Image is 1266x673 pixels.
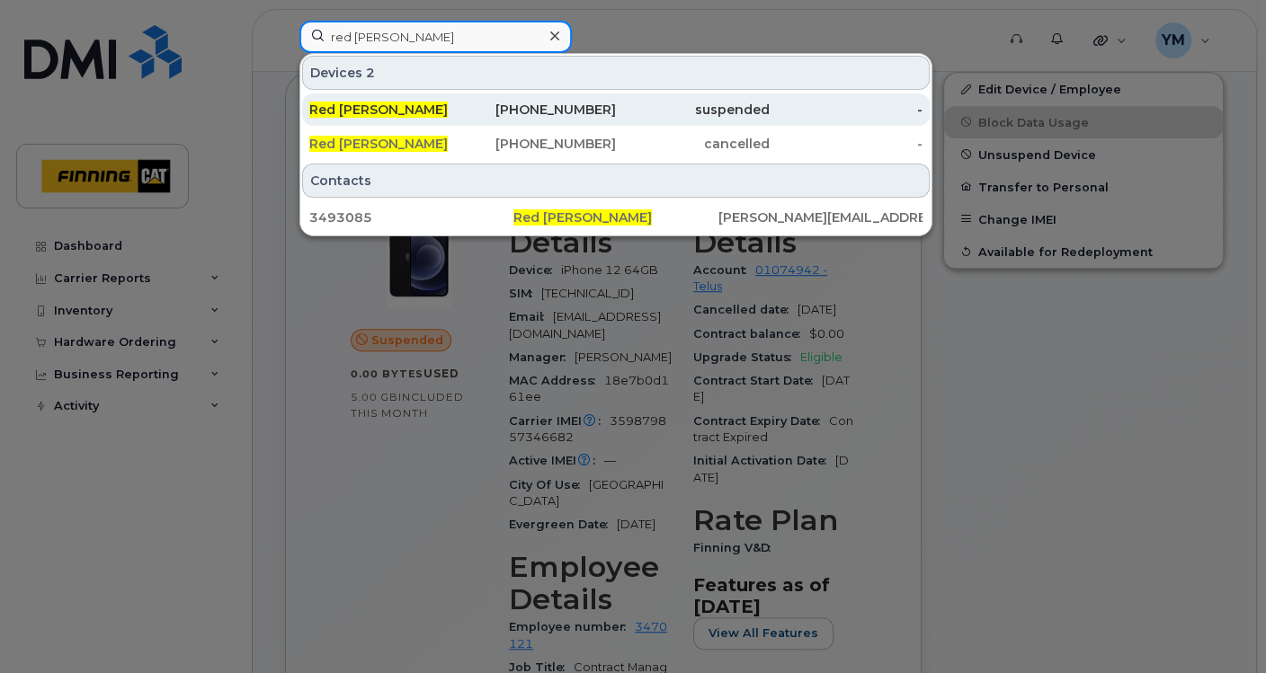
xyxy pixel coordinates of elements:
div: - [770,135,923,153]
input: Find something... [299,21,572,53]
div: [PHONE_NUMBER] [463,101,617,119]
span: Red [PERSON_NAME] [513,209,652,226]
div: - [770,101,923,119]
span: 2 [366,64,375,82]
a: Red [PERSON_NAME][PHONE_NUMBER]cancelled- [302,128,930,160]
div: 3493085 [309,208,513,226]
div: [PHONE_NUMBER] [463,135,617,153]
div: suspended [616,101,770,119]
a: Red [PERSON_NAME][PHONE_NUMBER]suspended- [302,93,930,126]
span: Red [PERSON_NAME] [309,136,448,152]
div: [PERSON_NAME][EMAIL_ADDRESS][PERSON_NAME][DOMAIN_NAME] [718,208,923,226]
span: Red [PERSON_NAME] [309,102,448,118]
div: Devices [302,56,930,90]
div: Contacts [302,164,930,198]
div: cancelled [616,135,770,153]
iframe: Messenger Launcher [1188,595,1253,660]
a: 3493085Red [PERSON_NAME][PERSON_NAME][EMAIL_ADDRESS][PERSON_NAME][DOMAIN_NAME] [302,201,930,234]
